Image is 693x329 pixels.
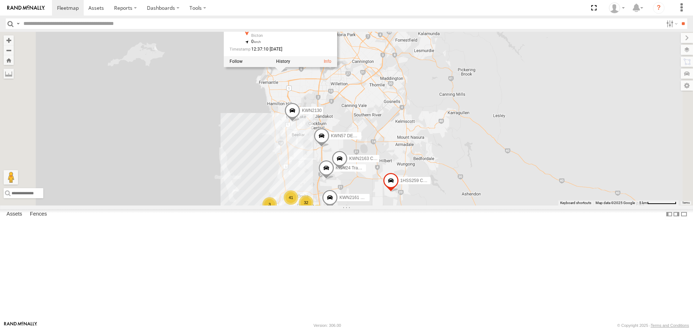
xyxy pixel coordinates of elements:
label: Dock Summary Table to the Right [673,209,680,220]
label: Map Settings [681,81,693,91]
i: ? [653,2,664,14]
label: Search Filter Options [663,18,679,29]
div: 32 [299,195,313,210]
span: 5 km [639,201,647,205]
span: KWN2161 Workshop [339,195,380,200]
label: Search Query [15,18,21,29]
button: Drag Pegman onto the map to open Street View [4,170,18,185]
a: View Asset Details [324,59,331,64]
span: KWN2130 [302,108,322,113]
label: View Asset History [276,59,290,64]
span: 0 [251,39,261,44]
span: KWN2163 City Hort [349,156,387,161]
button: Zoom Home [4,55,14,65]
label: Realtime tracking of Asset [230,59,243,64]
div: Andrew Fisher [606,3,627,13]
button: Zoom in [4,35,14,45]
label: Measure [4,69,14,79]
button: Keyboard shortcuts [560,200,591,205]
a: Visit our Website [4,322,37,329]
div: 2 [310,205,325,219]
a: Terms and Conditions [651,323,689,328]
button: Map Scale: 5 km per 77 pixels [637,200,679,205]
label: Fences [26,209,51,220]
span: KWN24 Tractor [336,166,365,171]
label: Assets [3,209,26,220]
div: 3 [262,197,277,212]
a: Terms (opens in new tab) [682,201,690,204]
span: KWN57 DEFES [331,134,362,139]
div: © Copyright 2025 - [617,323,689,328]
div: 41 [284,190,298,205]
div: Version: 306.00 [314,323,341,328]
label: Dock Summary Table to the Left [666,209,673,220]
label: Hide Summary Table [680,209,688,220]
div: Date/time of location update [230,47,317,52]
span: Map data ©2025 Google [596,201,635,205]
img: rand-logo.svg [7,5,45,10]
span: 1HSS259 Coor.Enviro Plan & Develop [400,178,474,183]
button: Zoom out [4,45,14,55]
div: Bicton [251,34,317,38]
